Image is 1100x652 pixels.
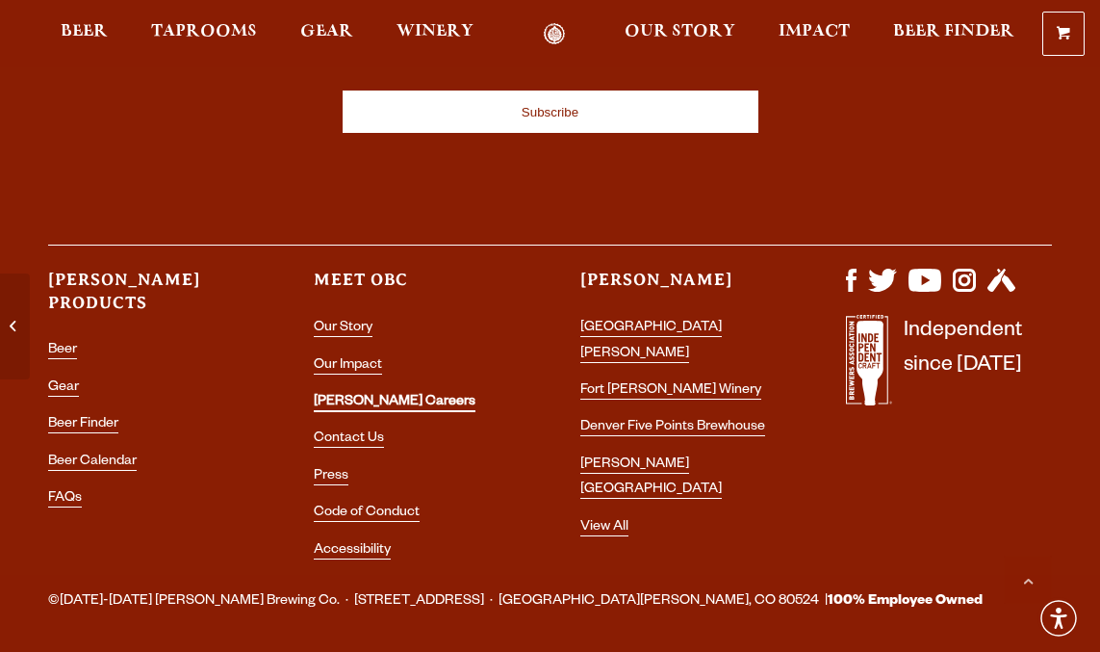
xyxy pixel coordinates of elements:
[518,23,590,45] a: Odell Home
[828,594,983,610] strong: 100% Employee Owned
[766,23,862,45] a: Impact
[580,383,761,400] a: Fort [PERSON_NAME] Winery
[1004,556,1052,604] a: Scroll to top
[580,420,765,436] a: Denver Five Points Brewhouse
[397,24,473,39] span: Winery
[314,395,475,412] a: [PERSON_NAME] Careers
[580,321,722,362] a: [GEOGRAPHIC_DATA][PERSON_NAME]
[314,431,384,448] a: Contact Us
[868,282,897,298] a: Visit us on X (formerly Twitter)
[48,23,120,45] a: Beer
[343,91,758,133] input: Subscribe
[987,282,1015,298] a: Visit us on Untappd
[48,455,137,471] a: Beer Calendar
[1037,597,1080,639] div: Accessibility Menu
[625,24,735,39] span: Our Story
[580,457,722,499] a: [PERSON_NAME] [GEOGRAPHIC_DATA]
[139,23,269,45] a: Taprooms
[48,380,79,397] a: Gear
[779,24,850,39] span: Impact
[314,469,348,485] a: Press
[314,321,372,337] a: Our Story
[288,23,366,45] a: Gear
[61,24,108,39] span: Beer
[384,23,486,45] a: Winery
[908,282,941,298] a: Visit us on YouTube
[48,417,118,433] a: Beer Finder
[314,269,520,308] h3: Meet OBC
[893,24,1014,39] span: Beer Finder
[881,23,1027,45] a: Beer Finder
[151,24,257,39] span: Taprooms
[48,343,77,359] a: Beer
[48,269,254,330] h3: [PERSON_NAME] Products
[846,282,857,298] a: Visit us on Facebook
[300,24,353,39] span: Gear
[48,491,82,508] a: FAQs
[953,282,976,298] a: Visit us on Instagram
[612,23,748,45] a: Our Story
[314,543,391,560] a: Accessibility
[580,269,786,308] h3: [PERSON_NAME]
[314,506,420,522] a: Code of Conduct
[314,358,382,375] a: Our Impact
[904,315,1022,416] p: Independent since [DATE]
[580,520,628,536] a: View All
[48,589,983,614] span: ©[DATE]-[DATE] [PERSON_NAME] Brewing Co. · [STREET_ADDRESS] · [GEOGRAPHIC_DATA][PERSON_NAME], CO ...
